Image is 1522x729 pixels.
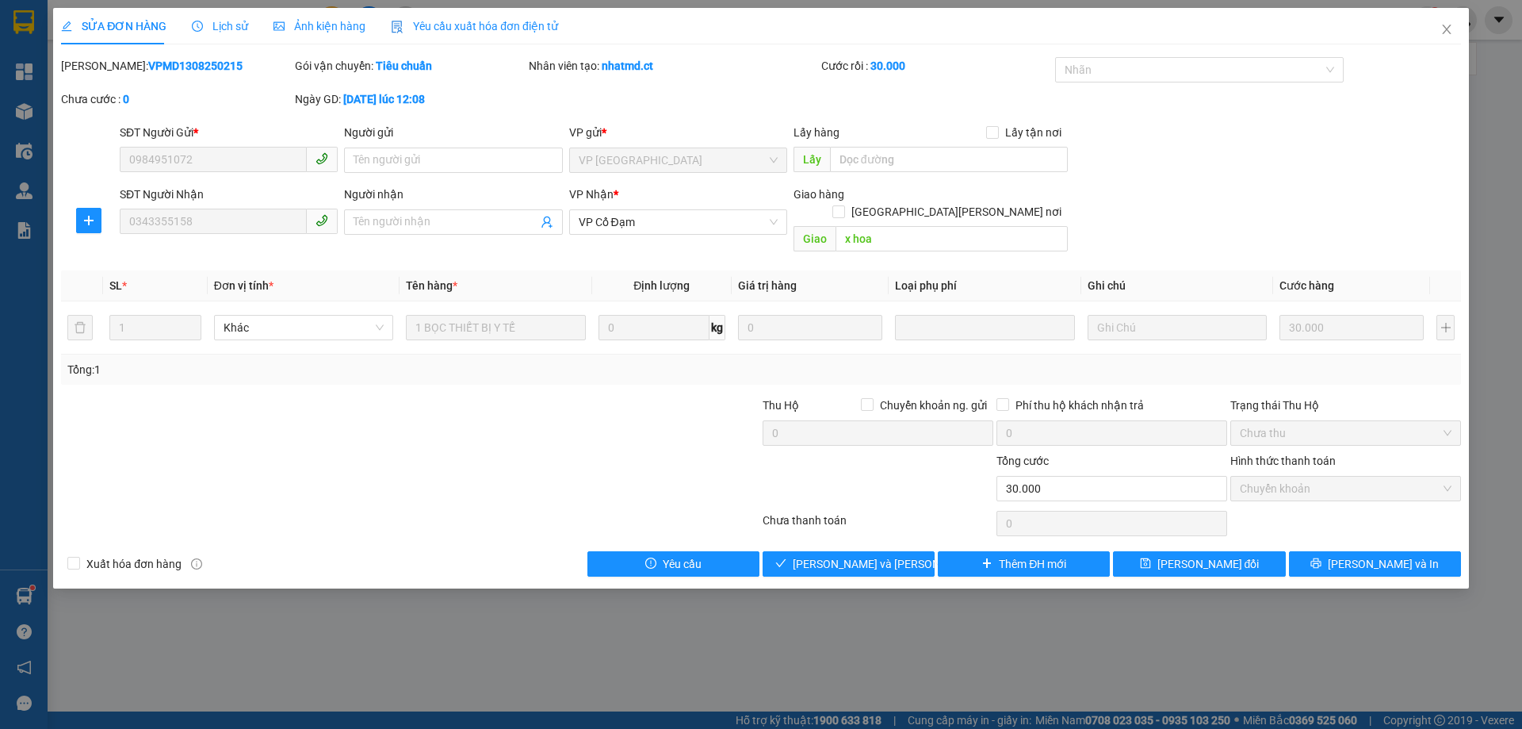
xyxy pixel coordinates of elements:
span: edit [61,21,72,32]
div: Cước rồi : [821,57,1052,75]
span: [PERSON_NAME] và [PERSON_NAME] hàng [793,555,1007,573]
button: delete [67,315,93,340]
span: Tên hàng [406,279,457,292]
button: printer[PERSON_NAME] và In [1289,551,1461,577]
th: Ghi chú [1081,270,1273,301]
div: Người nhận [344,186,562,203]
span: Tổng cước [996,455,1049,467]
span: plus [981,558,992,570]
b: VPMD1308250215 [148,59,243,72]
div: Gói vận chuyển: [295,57,526,75]
span: Ảnh kiện hàng [273,20,365,33]
input: VD: Bàn, Ghế [406,315,585,340]
div: Chưa cước : [61,90,292,108]
span: check [775,558,786,570]
span: Xuất hóa đơn hàng [80,555,188,573]
button: save[PERSON_NAME] đổi [1113,551,1285,577]
input: 0 [738,315,882,340]
b: [DATE] lúc 12:08 [343,93,425,106]
span: Cước hàng [1279,279,1334,292]
b: nhatmd.ct [602,59,653,72]
div: Nhân viên tạo: [529,57,818,75]
span: [PERSON_NAME] và In [1328,555,1439,573]
button: plusThêm ĐH mới [938,551,1110,577]
span: Lấy hàng [794,126,839,139]
span: exclamation-circle [645,558,656,570]
span: Giá trị hàng [738,279,797,292]
img: icon [391,21,403,33]
span: Yêu cầu [663,555,702,573]
span: VP Cổ Đạm [579,210,778,234]
button: plus [1436,315,1454,340]
button: plus [76,208,101,233]
span: [PERSON_NAME] đổi [1157,555,1260,573]
span: user-add [541,216,553,228]
span: Giao hàng [794,188,844,201]
div: Chưa thanh toán [761,512,995,539]
b: Tiêu chuẩn [376,59,432,72]
input: 0 [1279,315,1424,340]
span: Khác [224,316,384,340]
span: kg [709,315,725,340]
input: Ghi Chú [1088,315,1267,340]
span: VP Nhận [569,188,614,201]
span: Định lượng [633,279,690,292]
span: [GEOGRAPHIC_DATA][PERSON_NAME] nơi [845,203,1068,221]
span: Yêu cầu xuất hóa đơn điện tử [391,20,558,33]
th: Loại phụ phí [889,270,1080,301]
button: check[PERSON_NAME] và [PERSON_NAME] hàng [763,551,935,577]
div: [PERSON_NAME]: [61,57,292,75]
span: printer [1310,558,1321,570]
div: Ngày GD: [295,90,526,108]
span: Lịch sử [192,20,248,33]
span: phone [315,152,328,165]
span: save [1140,558,1151,570]
span: SL [109,279,122,292]
button: Close [1424,8,1469,52]
div: Tổng: 1 [67,361,587,378]
span: Lấy [794,147,830,172]
b: 0 [123,93,129,106]
span: phone [315,214,328,227]
span: SỬA ĐƠN HÀNG [61,20,166,33]
input: Dọc đường [830,147,1068,172]
span: plus [77,214,101,227]
span: Giao [794,226,836,251]
b: 30.000 [870,59,905,72]
label: Hình thức thanh toán [1230,455,1336,467]
div: SĐT Người Gửi [120,124,338,141]
input: Dọc đường [836,226,1068,251]
span: Thêm ĐH mới [999,555,1066,573]
span: Chuyển khoản [1240,477,1451,501]
div: Người gửi [344,124,562,141]
span: Chuyển khoản ng. gửi [874,397,993,414]
span: clock-circle [192,21,203,32]
span: info-circle [191,558,202,570]
span: Phí thu hộ khách nhận trả [1009,397,1150,414]
span: Thu Hộ [763,399,799,412]
button: exclamation-circleYêu cầu [587,551,759,577]
div: VP gửi [569,124,787,141]
div: Trạng thái Thu Hộ [1230,397,1461,414]
span: VP Mỹ Đình [579,148,778,172]
span: close [1440,23,1453,36]
span: Lấy tận nơi [999,124,1068,141]
span: picture [273,21,285,32]
span: Đơn vị tính [214,279,273,292]
span: Chưa thu [1240,421,1451,445]
div: SĐT Người Nhận [120,186,338,203]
